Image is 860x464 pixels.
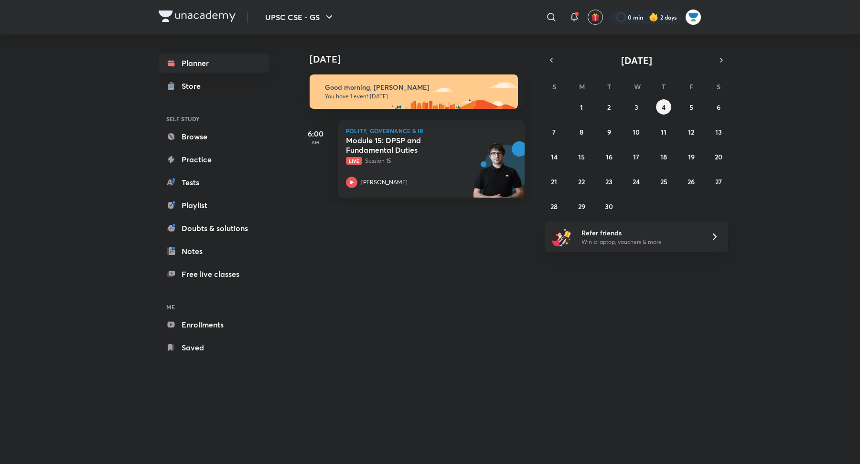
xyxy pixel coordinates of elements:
p: Polity, Governance & IR [346,128,517,134]
button: September 13, 2025 [711,124,726,139]
h5: Module 15: DPSP and Fundamental Duties [346,136,465,155]
button: September 20, 2025 [711,149,726,164]
abbr: September 4, 2025 [662,103,666,112]
button: September 2, 2025 [602,99,617,115]
p: Win a laptop, vouchers & more [581,238,699,246]
abbr: September 3, 2025 [634,103,638,112]
abbr: Saturday [717,82,720,91]
abbr: September 28, 2025 [550,202,558,211]
abbr: September 14, 2025 [551,152,558,161]
a: Saved [159,338,269,357]
button: September 15, 2025 [574,149,589,164]
button: September 3, 2025 [629,99,644,115]
abbr: Thursday [662,82,666,91]
button: [DATE] [558,53,715,67]
abbr: September 25, 2025 [660,177,667,186]
button: September 27, 2025 [711,174,726,189]
h6: ME [159,299,269,315]
a: Enrollments [159,315,269,334]
abbr: September 8, 2025 [580,127,583,137]
abbr: Wednesday [634,82,641,91]
img: Company Logo [159,11,236,22]
button: September 21, 2025 [547,174,562,189]
button: September 10, 2025 [629,124,644,139]
abbr: Sunday [552,82,556,91]
a: Store [159,76,269,95]
button: September 12, 2025 [684,124,699,139]
button: September 6, 2025 [711,99,726,115]
button: September 16, 2025 [602,149,617,164]
a: Company Logo [159,11,236,24]
abbr: Monday [579,82,585,91]
span: [DATE] [621,54,652,67]
abbr: September 29, 2025 [578,202,585,211]
abbr: September 10, 2025 [633,127,640,137]
h6: Refer friends [581,228,699,238]
a: Browse [159,127,269,146]
button: UPSC CSE - GS [259,8,341,27]
div: Store [182,80,206,92]
button: September 26, 2025 [684,174,699,189]
a: Playlist [159,196,269,215]
p: [PERSON_NAME] [361,178,408,187]
abbr: September 21, 2025 [551,177,557,186]
abbr: Tuesday [607,82,611,91]
h4: [DATE] [310,53,534,65]
button: September 9, 2025 [602,124,617,139]
abbr: September 26, 2025 [688,177,695,186]
button: September 30, 2025 [602,199,617,214]
abbr: September 13, 2025 [715,127,722,137]
button: September 7, 2025 [547,124,562,139]
button: September 11, 2025 [656,124,671,139]
abbr: September 1, 2025 [580,103,583,112]
button: September 23, 2025 [602,174,617,189]
h6: Good morning, [PERSON_NAME] [325,83,509,92]
button: September 19, 2025 [684,149,699,164]
abbr: September 20, 2025 [715,152,722,161]
abbr: September 24, 2025 [633,177,640,186]
h6: SELF STUDY [159,111,269,127]
abbr: September 19, 2025 [688,152,695,161]
button: September 8, 2025 [574,124,589,139]
abbr: September 2, 2025 [607,103,611,112]
abbr: September 12, 2025 [688,127,694,137]
abbr: Friday [689,82,693,91]
a: Doubts & solutions [159,219,269,238]
h5: 6:00 [296,128,334,139]
abbr: September 18, 2025 [660,152,667,161]
abbr: September 7, 2025 [552,127,556,137]
a: Tests [159,173,269,192]
a: Planner [159,53,269,73]
abbr: September 9, 2025 [607,127,611,137]
button: September 22, 2025 [574,174,589,189]
button: September 24, 2025 [629,174,644,189]
p: You have 1 event [DATE] [325,93,509,100]
button: September 1, 2025 [574,99,589,115]
a: Practice [159,150,269,169]
p: Session 15 [346,157,496,165]
abbr: September 5, 2025 [689,103,693,112]
img: unacademy [472,141,525,207]
button: September 4, 2025 [656,99,671,115]
abbr: September 15, 2025 [578,152,585,161]
abbr: September 30, 2025 [605,202,613,211]
abbr: September 6, 2025 [717,103,720,112]
abbr: September 16, 2025 [606,152,613,161]
abbr: September 17, 2025 [633,152,639,161]
abbr: September 11, 2025 [661,127,666,137]
button: September 5, 2025 [684,99,699,115]
span: Live [346,157,362,165]
img: avatar [591,13,600,21]
button: September 14, 2025 [547,149,562,164]
p: AM [296,139,334,145]
abbr: September 27, 2025 [715,177,722,186]
abbr: September 22, 2025 [578,177,585,186]
button: September 18, 2025 [656,149,671,164]
button: September 28, 2025 [547,199,562,214]
button: September 25, 2025 [656,174,671,189]
button: September 17, 2025 [629,149,644,164]
abbr: September 23, 2025 [605,177,613,186]
img: Jiban Jyoti Dash [685,9,701,25]
img: referral [552,227,571,246]
img: streak [649,12,658,22]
